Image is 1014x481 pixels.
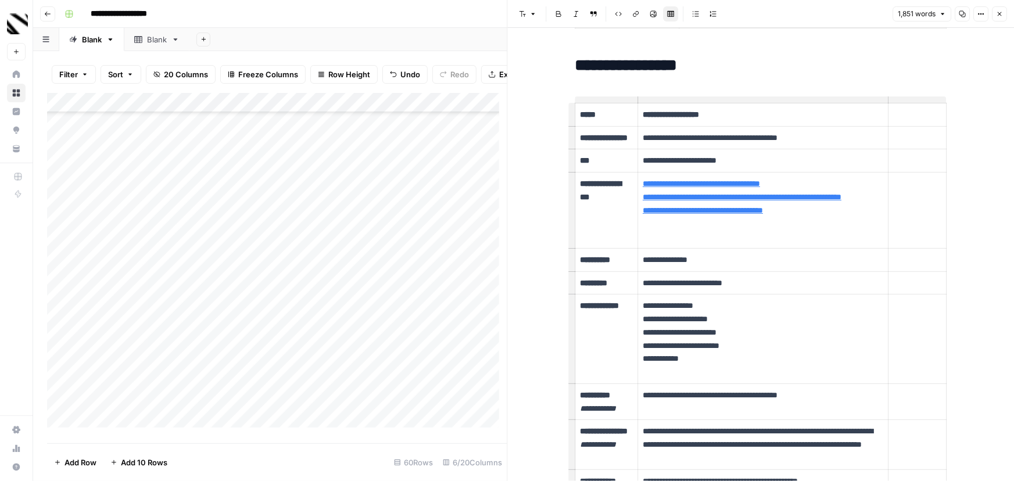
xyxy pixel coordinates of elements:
button: Undo [382,65,428,84]
span: Add 10 Rows [121,457,167,468]
a: Insights [7,102,26,121]
div: 6/20 Columns [438,453,507,472]
button: Workspace: Canyon [7,9,26,38]
span: Freeze Columns [238,69,298,80]
a: Opportunities [7,121,26,139]
button: 1,851 words [893,6,951,21]
a: Browse [7,84,26,102]
button: Redo [432,65,476,84]
div: Blank [82,34,102,45]
a: Blank [59,28,124,51]
button: Export CSV [481,65,548,84]
div: Blank [147,34,167,45]
a: Blank [124,28,189,51]
div: 60 Rows [389,453,438,472]
button: Freeze Columns [220,65,306,84]
a: Home [7,65,26,84]
span: Add Row [65,457,96,468]
button: Help + Support [7,458,26,476]
button: 20 Columns [146,65,216,84]
button: Sort [101,65,141,84]
a: Settings [7,421,26,439]
span: Filter [59,69,78,80]
span: 20 Columns [164,69,208,80]
span: Export CSV [499,69,540,80]
span: Row Height [328,69,370,80]
a: Your Data [7,139,26,158]
span: Undo [400,69,420,80]
button: Add 10 Rows [103,453,174,472]
span: 1,851 words [898,9,936,19]
button: Add Row [47,453,103,472]
a: Usage [7,439,26,458]
img: Canyon Logo [7,13,28,34]
span: Sort [108,69,123,80]
span: Redo [450,69,469,80]
button: Filter [52,65,96,84]
button: Row Height [310,65,378,84]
